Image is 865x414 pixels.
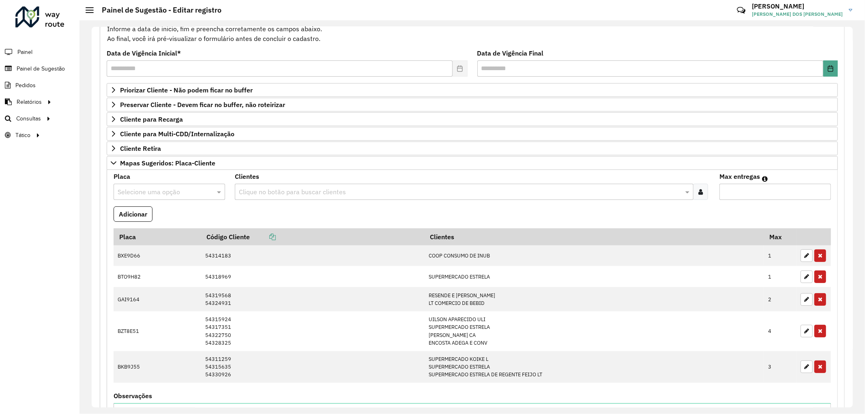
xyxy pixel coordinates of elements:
[477,48,544,58] label: Data de Vigência Final
[201,228,424,245] th: Código Cliente
[114,206,152,222] button: Adicionar
[114,287,201,311] td: GAI9164
[120,101,285,108] span: Preservar Cliente - Devem ficar no buffer, não roteirizar
[732,2,750,19] a: Contato Rápido
[114,245,201,266] td: BXE9D66
[107,83,838,97] a: Priorizar Cliente - Não podem ficar no buffer
[114,228,201,245] th: Placa
[764,311,796,351] td: 4
[764,266,796,287] td: 1
[114,311,201,351] td: BZT8E51
[425,228,764,245] th: Clientes
[114,266,201,287] td: BTO9H82
[425,287,764,311] td: RESENDE E [PERSON_NAME] LT COMERCIO DE BEBID
[201,287,424,311] td: 54319568 54324931
[107,142,838,155] a: Cliente Retira
[114,391,152,401] label: Observações
[764,287,796,311] td: 2
[107,48,181,58] label: Data de Vigência Inicial
[114,172,130,181] label: Placa
[201,245,424,266] td: 54314183
[762,176,768,182] em: Máximo de clientes que serão colocados na mesma rota com os clientes informados
[120,131,234,137] span: Cliente para Multi-CDD/Internalização
[752,11,843,18] span: [PERSON_NAME] DOS [PERSON_NAME]
[235,172,259,181] label: Clientes
[425,311,764,351] td: UILSON APARECIDO ULI SUPERMERCADO ESTRELA [PERSON_NAME] CA ENCOSTA ADEGA E CONV
[17,98,42,106] span: Relatórios
[107,112,838,126] a: Cliente para Recarga
[107,127,838,141] a: Cliente para Multi-CDD/Internalização
[201,351,424,383] td: 54311259 54315635 54330926
[17,48,32,56] span: Painel
[201,266,424,287] td: 54318969
[107,14,838,44] div: Informe a data de inicio, fim e preencha corretamente os campos abaixo. Ao final, você irá pré-vi...
[120,160,215,166] span: Mapas Sugeridos: Placa-Cliente
[114,351,201,383] td: BKB9J55
[764,351,796,383] td: 3
[94,6,221,15] h2: Painel de Sugestão - Editar registro
[120,145,161,152] span: Cliente Retira
[15,131,30,139] span: Tático
[764,245,796,266] td: 1
[120,116,183,122] span: Cliente para Recarga
[15,81,36,90] span: Pedidos
[120,87,253,93] span: Priorizar Cliente - Não podem ficar no buffer
[107,98,838,112] a: Preservar Cliente - Devem ficar no buffer, não roteirizar
[107,156,838,170] a: Mapas Sugeridos: Placa-Cliente
[16,114,41,123] span: Consultas
[823,60,838,77] button: Choose Date
[425,351,764,383] td: SUPERMERCADO KOIKE L SUPERMERCADO ESTRELA SUPERMERCADO ESTRELA DE REGENTE FEIJO LT
[425,245,764,266] td: COOP CONSUMO DE INUB
[250,233,276,241] a: Copiar
[17,64,65,73] span: Painel de Sugestão
[764,228,796,245] th: Max
[752,2,843,10] h3: [PERSON_NAME]
[425,266,764,287] td: SUPERMERCADO ESTRELA
[719,172,760,181] label: Max entregas
[201,311,424,351] td: 54315924 54317351 54322750 54328325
